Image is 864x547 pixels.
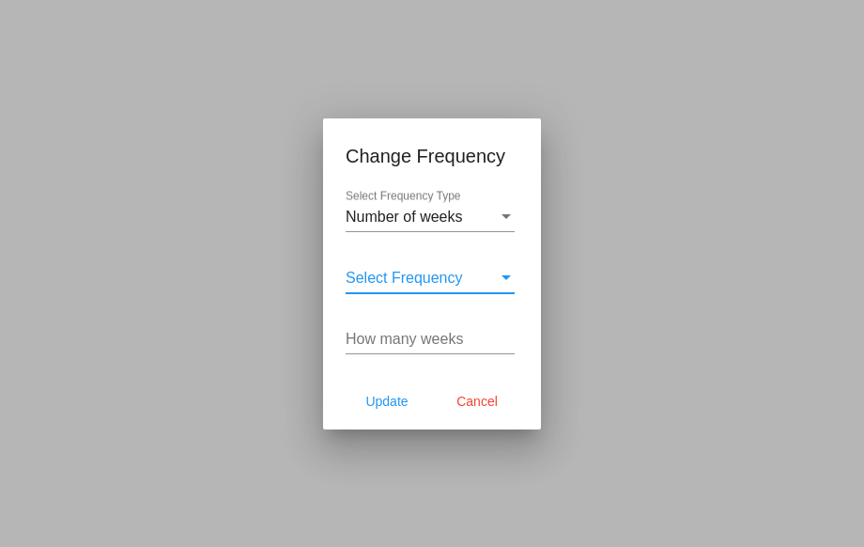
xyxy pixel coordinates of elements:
mat-select: Select Frequency Type [346,209,515,226]
span: Update [365,394,408,409]
h1: Change Frequency [346,141,518,171]
button: Update [346,384,428,418]
button: Cancel [436,384,518,418]
span: Select Frequency [346,270,463,286]
span: Cancel [456,394,498,409]
mat-select: Select Frequency [346,270,515,287]
input: How many weeks [346,331,515,348]
span: Number of weeks [346,209,463,225]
